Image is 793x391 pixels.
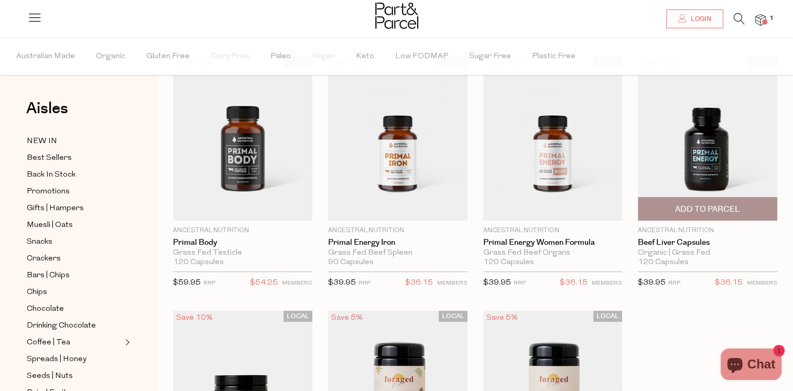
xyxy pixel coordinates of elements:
span: LOCAL [593,311,622,322]
p: Ancestral Nutrition [328,226,468,235]
span: Drinking Chocolate [27,320,96,332]
span: Gifts | Hampers [27,202,84,215]
span: Coffee | Tea [27,336,70,349]
img: Primal Energy Iron [328,56,468,221]
div: Grass Fed Beef Organs [483,248,623,258]
span: 120 Capsules [638,258,689,267]
span: Aisles [26,97,68,120]
span: $54.25 [250,276,278,290]
span: Snacks [27,236,52,248]
span: Back In Stock [27,169,75,181]
a: Drinking Chocolate [27,319,122,332]
span: Add To Parcel [675,204,740,215]
span: Organic [96,38,125,75]
small: RRP [203,280,215,286]
span: Chocolate [27,303,64,316]
div: Save 5% [483,311,521,325]
div: Organic | Grass Fed [638,248,777,258]
span: $39.95 [483,279,511,287]
span: 120 Capsules [483,258,534,267]
p: Ancestral Nutrition [173,226,312,235]
span: Crackers [27,253,61,265]
a: Back In Stock [27,168,122,181]
span: Seeds | Nuts [27,370,73,383]
img: Beef Liver Capsules [638,56,777,221]
a: 1 [755,14,766,25]
div: Save 5% [328,311,366,325]
div: Grass Fed Testicle [173,248,312,258]
a: Login [666,9,723,28]
span: Sugar Free [469,38,511,75]
span: $39.95 [328,279,356,287]
span: Low FODMAP [395,38,448,75]
span: $36.15 [560,276,588,290]
div: Grass Fed Beef Spleen [328,248,468,258]
a: Gifts | Hampers [27,202,122,215]
span: Paleo [270,38,291,75]
span: Vegan [312,38,335,75]
span: 120 Capsules [173,258,224,267]
a: Promotions [27,185,122,198]
span: Login [688,15,711,24]
small: MEMBERS [437,280,468,286]
span: Bars | Chips [27,269,70,282]
img: Primal Body [173,56,312,221]
a: Aisles [26,101,68,127]
span: 90 Capsules [328,258,374,267]
small: RRP [359,280,371,286]
a: Primal Body [173,238,312,247]
a: Bars | Chips [27,269,122,282]
span: Dairy Free [211,38,249,75]
a: Snacks [27,235,122,248]
span: Australian Made [16,38,75,75]
span: Muesli | Oats [27,219,73,232]
img: Part&Parcel [375,3,418,29]
button: Expand/Collapse Coffee | Tea [123,336,130,349]
span: Chips [27,286,47,299]
div: Save 10% [173,311,216,325]
a: Chips [27,286,122,299]
a: Spreads | Honey [27,353,122,366]
span: Spreads | Honey [27,353,86,366]
small: RRP [668,280,680,286]
a: Primal Energy Iron [328,238,468,247]
span: $36.15 [715,276,743,290]
img: Primal Energy Women Formula [483,56,623,221]
a: Muesli | Oats [27,219,122,232]
span: 1 [767,14,776,23]
p: Ancestral Nutrition [483,226,623,235]
small: RRP [514,280,526,286]
span: Best Sellers [27,152,72,165]
a: Seeds | Nuts [27,370,122,383]
button: Add To Parcel [638,197,777,221]
span: LOCAL [439,311,468,322]
a: Chocolate [27,302,122,316]
inbox-online-store-chat: Shopify online store chat [718,349,785,383]
small: MEMBERS [282,280,312,286]
span: Promotions [27,186,70,198]
small: MEMBERS [592,280,622,286]
span: Gluten Free [146,38,190,75]
span: Plastic Free [532,38,575,75]
a: Crackers [27,252,122,265]
a: Beef Liver Capsules [638,238,777,247]
span: NEW IN [27,135,57,148]
span: Keto [356,38,374,75]
span: $36.15 [405,276,433,290]
a: NEW IN [27,135,122,148]
span: $39.95 [638,279,666,287]
a: Coffee | Tea [27,336,122,349]
a: Best Sellers [27,151,122,165]
p: Ancestral Nutrition [638,226,777,235]
span: $59.95 [173,279,201,287]
span: LOCAL [284,311,312,322]
small: MEMBERS [747,280,777,286]
a: Primal Energy Women Formula [483,238,623,247]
